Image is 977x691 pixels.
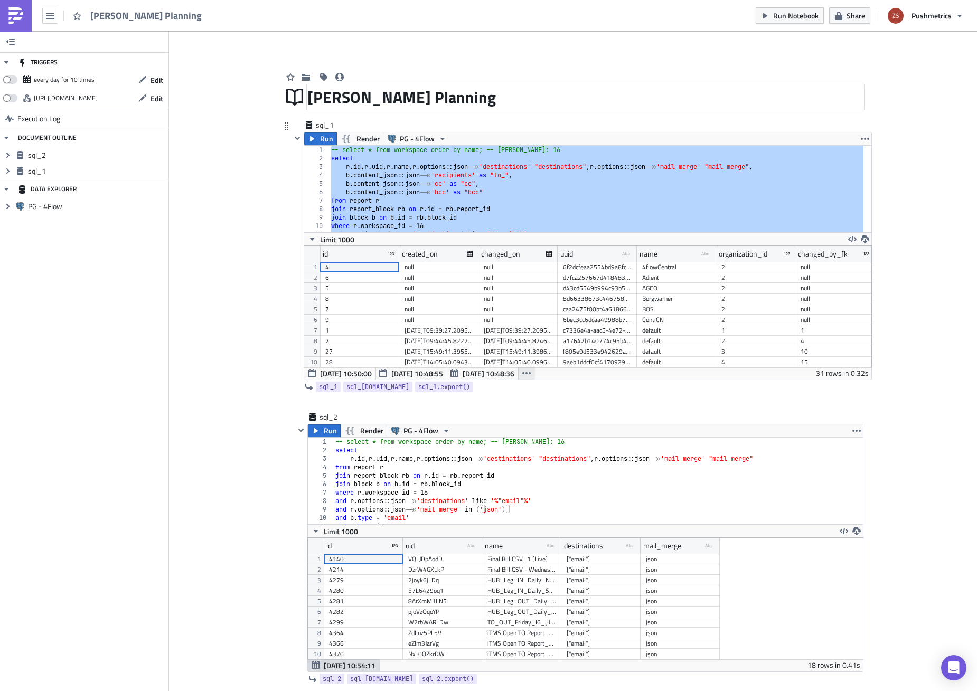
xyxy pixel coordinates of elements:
div: [DATE]T09:39:27.209574 [405,325,473,336]
div: HUB_Leg_IN_Daily_Same_Day_06:00 [live] [487,585,556,596]
div: null [801,294,869,304]
div: 10 [801,346,869,357]
div: caa2475f00bf4a6186631016e3980cce [563,304,632,315]
a: sql_2 [320,674,344,684]
div: ["email"] [567,575,635,585]
span: sql_[DOMAIN_NAME] [346,382,409,392]
div: 11 [304,230,330,239]
div: null [405,283,473,294]
div: id [326,538,332,554]
div: 10 [308,514,333,522]
div: changed_on [481,246,520,262]
div: 8ArXmM1LN5 [408,596,477,607]
div: f805e9d533e942629a0daeb1c6796db5 [563,346,632,357]
div: name [485,538,503,554]
div: 4364 [329,628,398,638]
div: DOCUMENT OUTLINE [18,128,77,147]
div: 11 [308,522,333,531]
div: 6bec3cc6dcaa49988b7941333c9f81e0 [563,315,632,325]
div: ["email"] [567,585,635,596]
div: 2joyk6jLDq [408,575,477,585]
div: 6 [325,272,394,283]
div: null [484,304,552,315]
div: [DATE]T14:05:40.094341 [405,357,473,367]
div: [DATE]T09:44:45.822221 [405,336,473,346]
div: 4 [801,336,869,346]
span: sql_[DOMAIN_NAME] [350,674,413,684]
span: sql_2 [320,412,362,422]
div: eZlm3JarVg [408,638,477,649]
div: Borgwarner [642,294,711,304]
button: Run Notebook [756,7,824,24]
span: [DATE] 10:50:00 [320,368,372,379]
div: 3 [308,455,333,463]
button: [DATE] 10:48:55 [375,367,447,380]
span: [PERSON_NAME] Planning [90,9,203,22]
div: default [642,346,711,357]
div: ["email"] [567,638,635,649]
div: ZdLnz5PL5V [408,628,477,638]
div: ["email"] [567,607,635,617]
div: 4140 [329,554,398,564]
div: 15 [801,357,869,367]
span: Pushmetrics [912,10,952,21]
button: Edit [133,90,168,107]
div: 1 [721,325,790,336]
div: null [801,262,869,272]
span: Share [847,10,865,21]
div: name [640,246,657,262]
div: null [484,294,552,304]
div: mail_merge [643,538,681,554]
div: default [642,336,711,346]
div: d7fca257667d418483c405c66c20a0dc [563,272,632,283]
span: Render [356,132,380,145]
div: 9aeb1ddcf0cf4170929e3141d5bbce7a [563,357,632,367]
button: Share [829,7,870,24]
div: HUB_Leg_IN_Daily_Next_Day_16:00 [live] [487,575,556,585]
div: ContiCN [642,315,711,325]
span: Render [360,424,383,437]
div: null [484,283,552,294]
div: organization_id [719,246,767,262]
div: TRIGGERS [18,53,58,72]
div: destinations [564,538,603,554]
div: ["email"] [567,649,635,659]
div: 6f2dcfeaa2554bd9a8fc3e26cc825ce2 [563,262,632,272]
div: json [646,596,715,607]
div: json [646,607,715,617]
span: Run [320,132,333,145]
div: Final Bill CSV_1 [Live] [487,554,556,564]
div: 6 [304,188,330,196]
div: null [405,294,473,304]
div: ["email"] [567,617,635,628]
div: pjoVzOqoYP [408,607,477,617]
button: [DATE] 10:50:00 [304,367,376,380]
button: PG - 4Flow [388,424,454,437]
img: Avatar [887,7,905,25]
div: 1 [308,438,333,446]
div: https://4flow.pushmetrics.io/api/v1/report/75rQzjdLZ4/webhook?token=e0d78a0482ab4a20891d4c2ad79733c9 [34,90,98,106]
div: W2rbWARLDw [408,617,477,628]
span: sql_2 [323,674,341,684]
div: json [646,575,715,585]
div: 2 [721,315,790,325]
div: 28 [325,357,394,367]
button: Render [340,424,388,437]
span: Edit [151,93,163,104]
span: sql_1 [319,382,337,392]
img: PushMetrics [7,7,24,24]
div: null [484,262,552,272]
div: default [642,357,711,367]
div: null [801,315,869,325]
div: 1 [325,325,394,336]
div: 9 [308,505,333,514]
span: [PERSON_NAME] Planning [307,86,497,109]
div: [DATE]T15:49:11.398648 [484,346,552,357]
div: iTMS Open TO Report_3 [Live] [487,649,556,659]
div: [DATE]T14:05:40.099610 [484,357,552,367]
button: Hide content [291,132,304,145]
div: 2 [308,446,333,455]
button: Hide content [295,424,307,437]
span: sql_2.export() [422,674,474,684]
button: PG - 4Flow [384,132,450,145]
